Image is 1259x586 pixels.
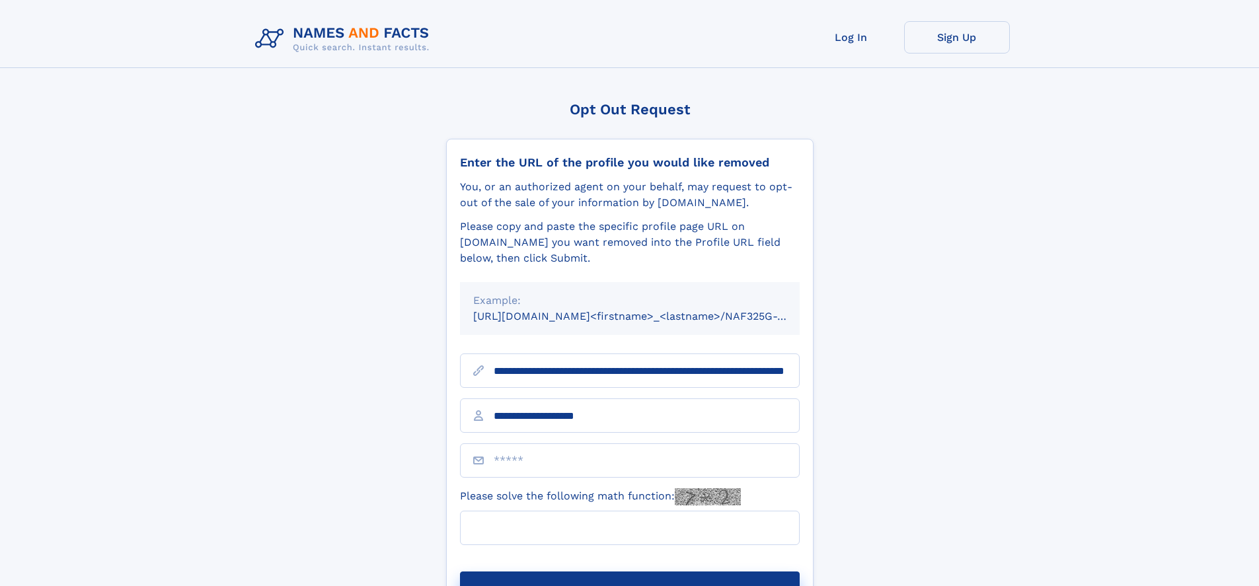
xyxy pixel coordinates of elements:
[473,293,786,309] div: Example:
[460,179,800,211] div: You, or an authorized agent on your behalf, may request to opt-out of the sale of your informatio...
[250,21,440,57] img: Logo Names and Facts
[460,155,800,170] div: Enter the URL of the profile you would like removed
[446,101,814,118] div: Opt Out Request
[460,219,800,266] div: Please copy and paste the specific profile page URL on [DOMAIN_NAME] you want removed into the Pr...
[460,488,741,505] label: Please solve the following math function:
[473,310,825,322] small: [URL][DOMAIN_NAME]<firstname>_<lastname>/NAF325G-xxxxxxxx
[904,21,1010,54] a: Sign Up
[798,21,904,54] a: Log In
